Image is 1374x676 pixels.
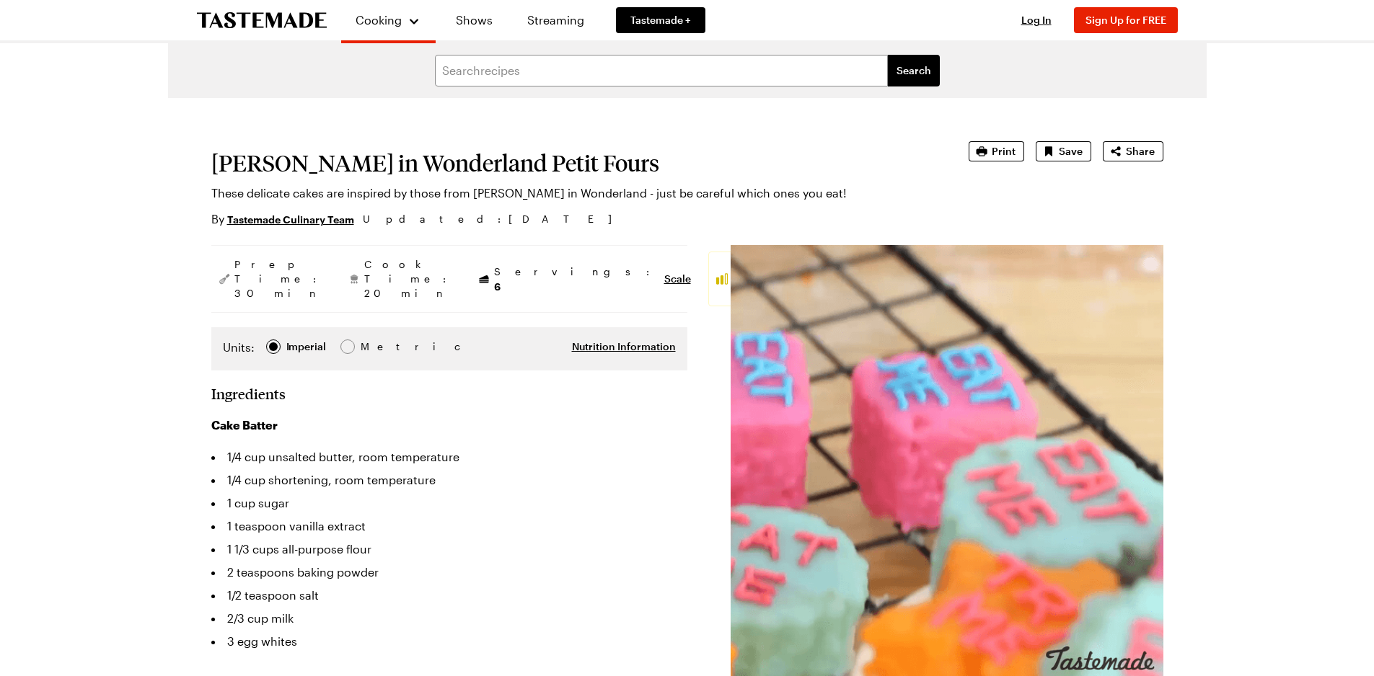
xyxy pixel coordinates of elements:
button: Sign Up for FREE [1074,7,1178,33]
span: Metric [361,339,392,355]
span: Cook Time: 20 min [364,257,454,301]
span: Print [992,144,1016,159]
span: Servings: [494,264,657,294]
span: 6 [494,279,501,293]
button: Log In [1008,13,1065,27]
span: Tastemade + [630,13,691,27]
span: Updated : [DATE] [363,211,626,227]
span: Log In [1021,14,1052,26]
span: Sign Up for FREE [1085,14,1166,26]
label: Units: [223,339,255,356]
h1: [PERSON_NAME] in Wonderland Petit Fours [211,150,928,176]
li: 2 teaspoons baking powder [211,561,687,584]
button: Save recipe [1036,141,1091,161]
li: 1 cup sugar [211,492,687,515]
p: These delicate cakes are inspired by those from [PERSON_NAME] in Wonderland - just be careful whi... [211,184,928,202]
a: Tastemade + [616,7,705,33]
button: Scale [664,272,691,286]
a: To Tastemade Home Page [197,12,327,29]
span: Cooking [356,13,402,27]
div: Metric [361,339,391,355]
li: 3 egg whites [211,630,687,653]
button: filters [888,55,940,86]
span: Prep Time: 30 min [234,257,324,301]
button: Cooking [356,6,421,35]
button: Print [969,141,1024,161]
div: Imperial Metric [223,339,391,359]
p: By [211,210,354,228]
span: Share [1126,144,1155,159]
h2: Ingredients [211,385,286,402]
a: Tastemade Culinary Team [227,211,354,227]
li: 1 1/3 cups all-purpose flour [211,538,687,561]
span: Search [897,63,931,78]
li: 1/4 cup unsalted butter, room temperature [211,445,687,468]
div: Imperial [286,339,326,355]
span: Imperial [286,339,327,355]
li: 1 teaspoon vanilla extract [211,515,687,538]
span: Save [1059,144,1083,159]
li: 2/3 cup milk [211,607,687,630]
li: 1/2 teaspoon salt [211,584,687,607]
button: Nutrition Information [572,339,676,354]
li: 1/4 cup shortening, room temperature [211,468,687,492]
h3: Cake Batter [211,417,687,434]
button: Share [1103,141,1163,161]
